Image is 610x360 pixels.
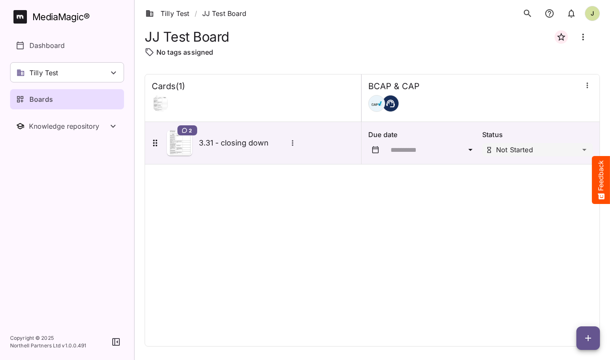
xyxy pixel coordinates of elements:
[496,146,533,153] p: Not Started
[482,130,593,140] p: Status
[585,6,600,21] div: J
[145,29,230,45] h1: JJ Test Board
[10,89,124,109] a: Boards
[29,40,65,50] p: Dashboard
[10,116,124,136] button: Toggle Knowledge repository
[29,68,58,78] p: Tilly Test
[152,81,185,92] h4: Cards ( 1 )
[145,47,155,57] img: tag-outline.svg
[10,342,87,349] p: Northell Partners Ltd v 1.0.0.491
[573,27,593,47] button: Board more options
[563,5,580,22] button: notifications
[156,47,213,57] p: No tags assigned
[29,94,53,104] p: Boards
[368,81,420,92] h4: BCAP & CAP
[519,5,536,22] button: search
[199,138,287,148] h5: 3.31 - closing down
[368,130,479,140] p: Due date
[145,8,190,19] a: Tilly Test
[541,5,558,22] button: notifications
[29,122,108,130] div: Knowledge repository
[592,156,610,204] button: Feedback
[10,334,87,342] p: Copyright © 2025
[13,10,124,24] a: MediaMagic®
[287,138,298,148] button: More options for 3.31 - closing down
[189,127,192,134] span: 2
[167,130,192,156] img: Asset Thumbnail
[10,35,124,56] a: Dashboard
[10,116,124,136] nav: Knowledge repository
[195,8,197,19] span: /
[32,10,90,24] div: MediaMagic ®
